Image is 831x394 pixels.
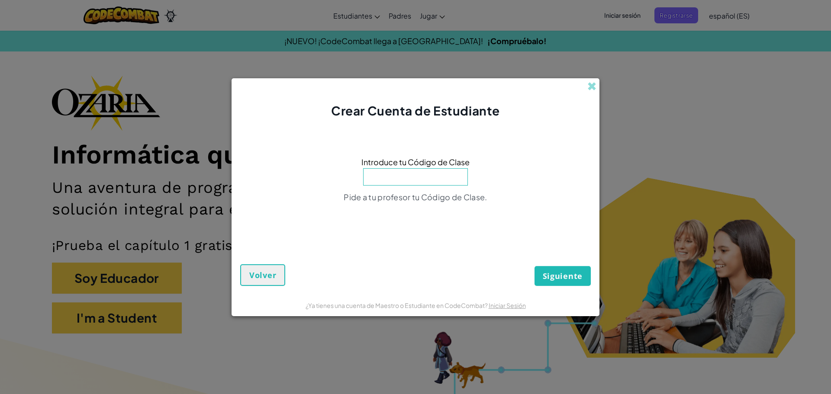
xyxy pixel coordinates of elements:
[361,156,470,168] span: Introduce tu Código de Clase
[331,103,500,118] span: Crear Cuenta de Estudiante
[249,270,276,280] span: Volver
[489,301,526,309] a: Iniciar Sesión
[240,264,285,286] button: Volver
[535,266,591,286] button: Siguiente
[543,271,583,281] span: Siguiente
[306,301,489,309] span: ¿Ya tienes una cuenta de Maestro o Estudiante en CodeCombat?
[344,192,487,202] span: Pide a tu profesor tu Código de Clase.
